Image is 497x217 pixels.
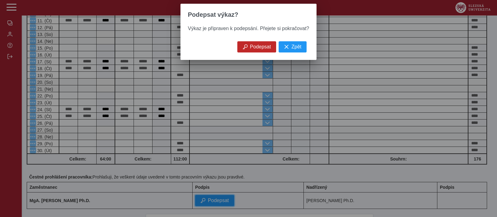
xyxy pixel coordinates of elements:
[188,26,309,31] span: Výkaz je připraven k podepsání. Přejete si pokračovat?
[291,44,301,50] span: Zpět
[250,44,271,50] span: Podepsat
[237,41,276,52] button: Podepsat
[188,11,238,18] span: Podepsat výkaz?
[279,41,307,52] button: Zpět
